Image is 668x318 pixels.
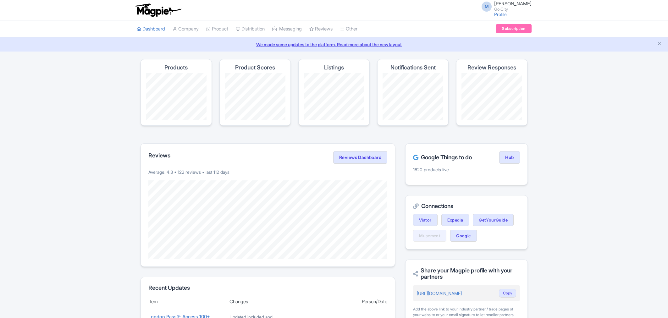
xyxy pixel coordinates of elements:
[499,289,516,298] button: Copy
[467,64,516,71] h4: Review Responses
[272,20,302,38] a: Messaging
[148,152,170,159] h2: Reviews
[473,214,514,226] a: GetYourGuide
[441,214,469,226] a: Expedia
[413,230,446,242] a: Musement
[478,1,532,11] a: M [PERSON_NAME] Go City
[390,64,436,71] h4: Notifications Sent
[235,64,275,71] h4: Product Scores
[236,20,265,38] a: Distribution
[494,7,532,11] small: Go City
[206,20,228,38] a: Product
[148,285,388,291] h2: Recent Updates
[413,214,437,226] a: Viator
[657,41,662,48] button: Close announcement
[340,20,357,38] a: Other
[413,267,520,280] h2: Share your Magpie profile with your partners
[450,230,477,242] a: Google
[413,166,520,173] p: 1620 products live
[324,64,344,71] h4: Listings
[496,24,531,33] a: Subscription
[417,291,462,296] a: [URL][DOMAIN_NAME]
[413,154,472,161] h2: Google Things to do
[164,64,188,71] h4: Products
[137,20,165,38] a: Dashboard
[309,20,333,38] a: Reviews
[499,151,520,164] a: Hub
[494,12,507,17] a: Profile
[173,20,199,38] a: Company
[494,1,532,7] span: [PERSON_NAME]
[148,169,388,175] p: Average: 4.3 • 122 reviews • last 112 days
[413,203,520,209] h2: Connections
[311,298,387,305] div: Person/Date
[134,3,182,17] img: logo-ab69f6fb50320c5b225c76a69d11143b.png
[229,298,306,305] div: Changes
[4,41,664,48] a: We made some updates to the platform. Read more about the new layout
[482,2,492,12] span: M
[148,298,225,305] div: Item
[333,151,387,164] a: Reviews Dashboard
